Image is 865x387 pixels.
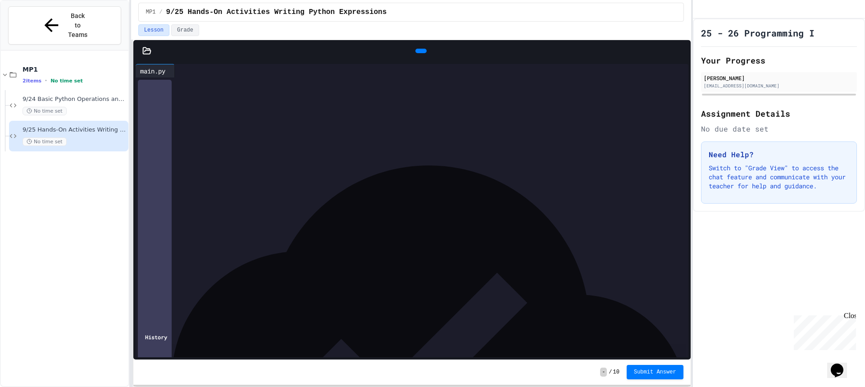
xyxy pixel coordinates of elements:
[23,107,67,115] span: No time set
[4,4,62,57] div: Chat with us now!Close
[613,369,619,376] span: 10
[634,369,676,376] span: Submit Answer
[790,312,856,350] iframe: chat widget
[8,6,121,45] button: Back to Teams
[67,11,88,40] span: Back to Teams
[23,65,127,73] span: MP1
[627,365,683,379] button: Submit Answer
[701,27,815,39] h1: 25 - 26 Programming I
[146,9,156,16] span: MP1
[709,149,849,160] h3: Need Help?
[50,78,83,84] span: No time set
[704,82,854,89] div: [EMAIL_ADDRESS][DOMAIN_NAME]
[23,96,127,103] span: 9/24 Basic Python Operations and Functions
[709,164,849,191] p: Switch to "Grade View" to access the chat feature and communicate with your teacher for help and ...
[23,78,41,84] span: 2 items
[45,77,47,84] span: •
[23,137,67,146] span: No time set
[701,54,857,67] h2: Your Progress
[600,368,607,377] span: -
[609,369,612,376] span: /
[136,64,175,77] div: main.py
[701,123,857,134] div: No due date set
[166,7,387,18] span: 9/25 Hands-On Activities Writing Python Expressions
[136,66,170,76] div: main.py
[138,24,169,36] button: Lesson
[701,107,857,120] h2: Assignment Details
[827,351,856,378] iframe: chat widget
[159,9,162,16] span: /
[171,24,199,36] button: Grade
[704,74,854,82] div: [PERSON_NAME]
[23,126,127,134] span: 9/25 Hands-On Activities Writing Python Expressions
